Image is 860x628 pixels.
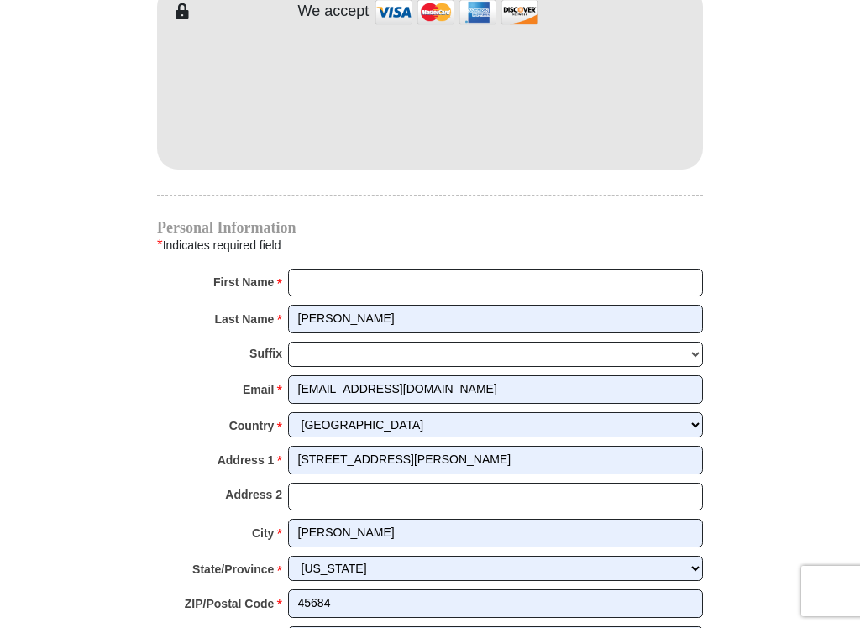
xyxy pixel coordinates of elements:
strong: Address 2 [225,483,282,506]
div: Indicates required field [157,234,703,256]
strong: Suffix [249,342,282,365]
strong: City [252,521,274,545]
h4: We accept [298,3,370,21]
strong: First Name [213,270,274,294]
strong: ZIP/Postal Code [185,592,275,615]
strong: State/Province [192,557,274,581]
strong: Email [243,378,274,401]
h4: Personal Information [157,221,703,234]
strong: Last Name [215,307,275,331]
strong: Country [229,414,275,437]
strong: Address 1 [218,448,275,472]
